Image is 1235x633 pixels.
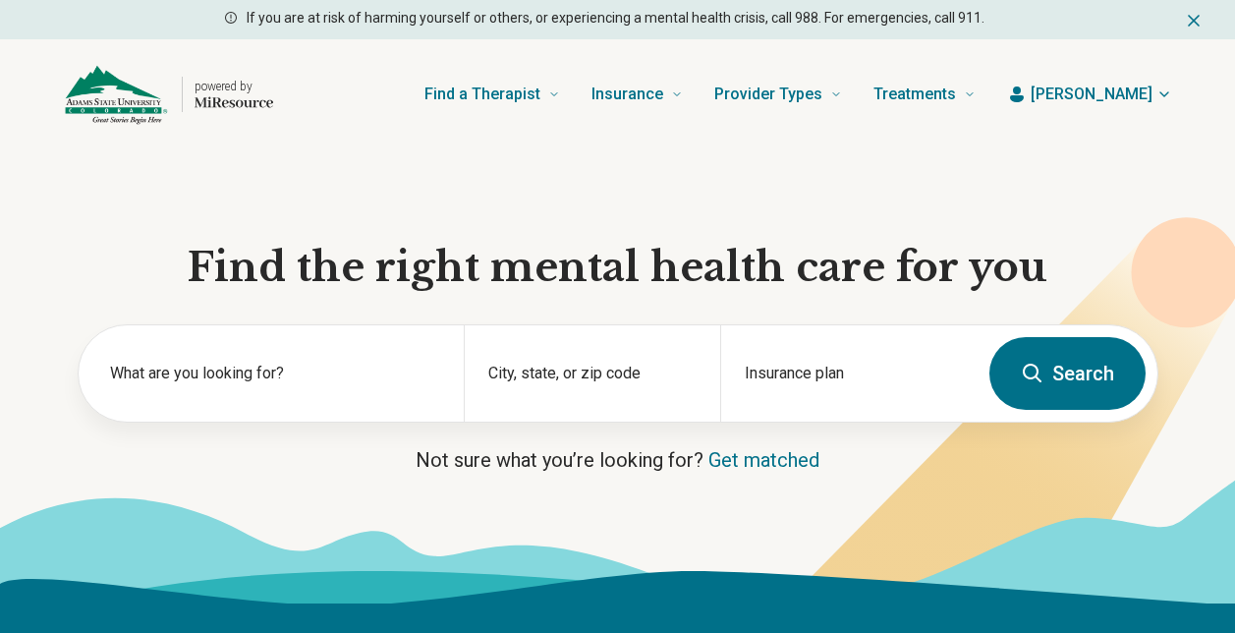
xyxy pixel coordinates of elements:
[1007,83,1172,106] button: [PERSON_NAME]
[989,337,1146,410] button: Search
[591,81,663,108] span: Insurance
[714,55,842,134] a: Provider Types
[714,81,822,108] span: Provider Types
[78,242,1158,293] h1: Find the right mental health care for you
[873,55,976,134] a: Treatments
[708,448,819,472] a: Get matched
[195,79,273,94] p: powered by
[110,362,440,385] label: What are you looking for?
[424,81,540,108] span: Find a Therapist
[63,63,273,126] a: Home page
[591,55,683,134] a: Insurance
[424,55,560,134] a: Find a Therapist
[1031,83,1152,106] span: [PERSON_NAME]
[1184,8,1204,31] button: Dismiss
[247,8,984,29] p: If you are at risk of harming yourself or others, or experiencing a mental health crisis, call 98...
[78,446,1158,474] p: Not sure what you’re looking for?
[873,81,956,108] span: Treatments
